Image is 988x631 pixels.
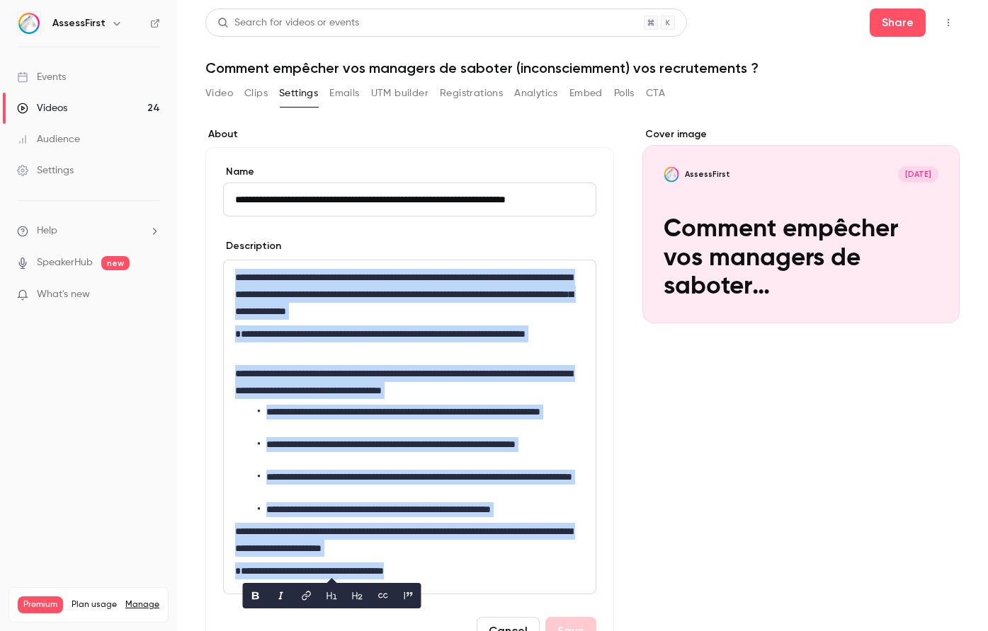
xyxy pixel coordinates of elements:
[614,82,635,105] button: Polls
[270,584,293,607] button: italic
[125,599,159,610] a: Manage
[440,82,503,105] button: Registrations
[37,224,57,238] span: Help
[143,289,160,301] iframe: Noticeable Trigger
[205,59,960,76] h1: Comment empêcher vos managers de saboter (inconsciemment) vos recrutements ?
[17,224,160,238] li: help-dropdown-opener
[101,256,130,270] span: new
[205,82,233,105] button: Video
[937,11,960,34] button: Top Bar Actions
[17,163,74,178] div: Settings
[223,165,596,179] label: Name
[224,260,596,594] div: editor
[72,599,117,610] span: Plan usage
[17,132,80,146] div: Audience
[329,82,359,105] button: Emails
[244,82,268,105] button: Clips
[52,16,106,30] h6: AssessFirst
[569,82,603,105] button: Embed
[217,16,359,30] div: Search for videos or events
[870,8,926,37] button: Share
[223,239,281,253] label: Description
[17,70,66,84] div: Events
[205,127,614,141] label: About
[223,260,596,594] section: description
[17,101,67,115] div: Videos
[279,82,318,105] button: Settings
[642,127,960,141] label: Cover image
[244,584,267,607] button: bold
[37,255,93,270] a: SpeakerHub
[642,127,960,323] section: Cover image
[646,82,665,105] button: CTA
[371,82,428,105] button: UTM builder
[18,596,63,613] span: Premium
[295,584,318,607] button: link
[37,287,90,302] span: What's new
[514,82,558,105] button: Analytics
[397,584,420,607] button: blockquote
[18,12,40,35] img: AssessFirst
